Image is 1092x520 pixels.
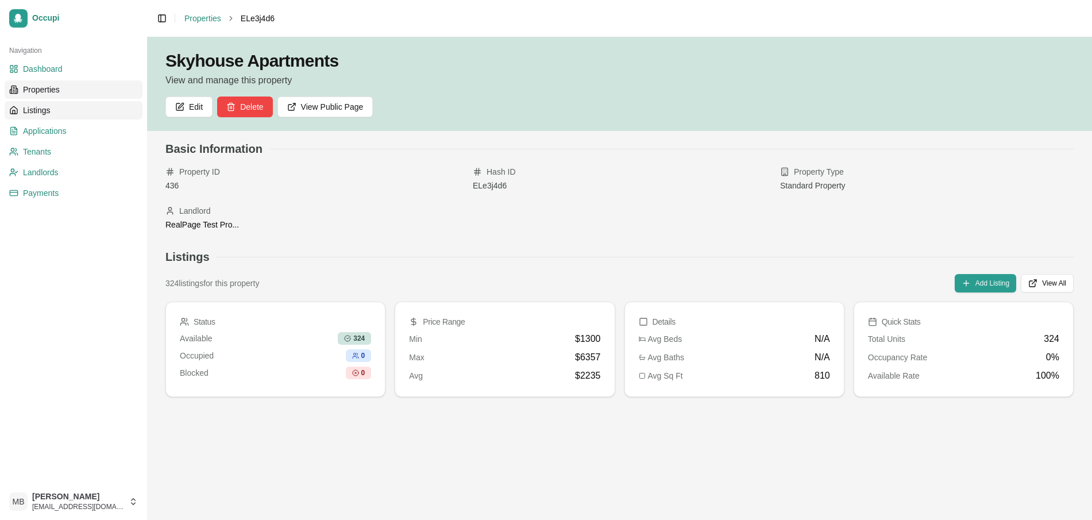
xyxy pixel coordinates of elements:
[23,84,60,95] span: Properties
[5,101,142,120] a: Listings
[955,274,1016,292] button: Add Listing
[409,333,422,345] span: Min
[575,350,601,364] span: $ 6357
[868,316,1059,328] div: Quick Stats
[165,166,459,178] div: Property ID
[780,166,1074,178] div: Property Type
[165,220,239,229] span: RealPage Test Pro...
[639,370,683,382] span: Avg Sq Ft
[165,278,259,289] p: 324 listing s for this property
[5,488,142,515] button: MB[PERSON_NAME][EMAIL_ADDRESS][DOMAIN_NAME]
[175,101,203,113] div: Edit
[780,180,1074,191] div: Standard Property
[165,141,263,157] h2: Basic Information
[23,146,51,157] span: Tenants
[473,166,766,178] div: Hash ID
[5,184,142,202] a: Payments
[5,122,142,140] a: Applications
[180,367,209,379] span: Blocked
[409,352,424,363] span: Max
[180,350,214,361] span: Occupied
[409,316,600,328] div: Price Range
[23,167,59,178] span: Landlords
[868,333,905,345] span: Total Units
[165,97,213,117] button: Edit
[639,333,682,345] span: Avg Beds
[165,180,459,191] div: 436
[241,13,275,24] span: ELe3j4d6
[23,187,59,199] span: Payments
[287,101,364,113] div: View Public Page
[1044,332,1059,346] span: 324
[184,13,275,24] nav: breadcrumb
[217,97,272,117] button: Delete
[184,14,221,23] a: Properties
[32,502,124,511] span: [EMAIL_ADDRESS][DOMAIN_NAME]
[868,370,920,382] span: Available Rate
[32,492,124,502] span: [PERSON_NAME]
[277,97,373,117] button: View Public Page
[165,249,210,265] h2: Listings
[165,51,1074,71] div: Skyhouse Apartments
[5,41,142,60] div: Navigation
[346,349,372,362] div: 0
[575,332,601,346] span: $ 1300
[23,63,63,75] span: Dashboard
[338,332,371,345] div: 324
[5,142,142,161] a: Tenants
[226,101,263,113] div: Delete
[1046,350,1059,364] span: 0 %
[639,316,830,328] div: Details
[815,369,830,383] span: 810
[639,352,685,363] span: Avg Baths
[868,352,928,363] span: Occupancy Rate
[32,13,138,24] span: Occupi
[5,80,142,99] a: Properties
[409,370,423,382] span: Avg
[23,125,67,137] span: Applications
[5,60,142,78] a: Dashboard
[815,332,830,346] span: N/A
[473,180,766,191] div: ELe3j4d6
[180,333,213,344] span: Available
[815,350,830,364] span: N/A
[23,105,50,116] span: Listings
[5,163,142,182] a: Landlords
[5,5,142,32] a: Occupi
[1021,274,1074,292] button: View All
[575,369,601,383] span: $ 2235
[165,74,1074,87] p: View and manage this property
[1036,369,1059,383] span: 100 %
[180,316,371,328] div: Status
[346,367,372,379] div: 0
[9,492,28,511] span: MB
[165,205,459,217] div: Landlord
